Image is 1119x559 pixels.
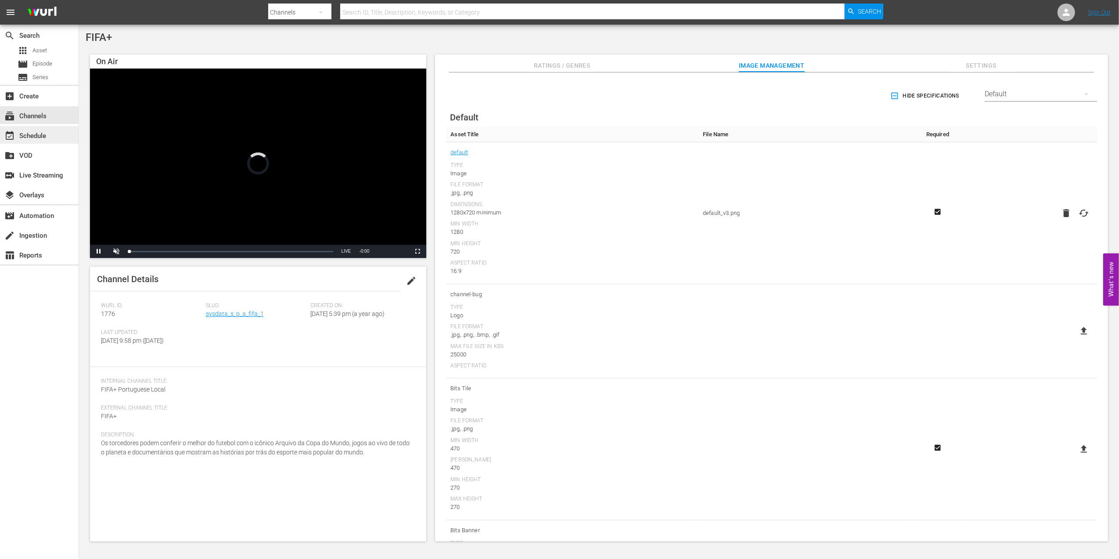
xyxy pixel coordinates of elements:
[90,69,426,258] div: Video Player
[450,323,694,330] div: File Format
[311,310,385,317] span: [DATE] 5:39 pm (a year ago)
[96,57,118,66] span: On Air
[130,251,333,252] div: Progress Bar
[342,249,351,254] span: LIVE
[698,127,911,142] th: File Name
[450,350,694,359] div: 25000
[5,7,16,18] span: menu
[4,250,15,261] span: Reports
[450,405,694,414] div: Image
[739,60,805,71] span: Image Management
[4,131,15,141] span: Schedule
[360,249,361,254] span: -
[450,437,694,444] div: Min Width
[450,540,694,547] div: Type
[450,425,694,433] div: .jpg, .png
[4,111,15,121] span: Channels
[985,82,1097,106] div: Default
[892,91,959,101] span: Hide Specifications
[889,83,963,108] button: Hide Specifications
[450,457,694,464] div: [PERSON_NAME]
[450,147,468,158] a: default
[450,189,694,197] div: .jpg, .png
[4,230,15,241] span: Ingestion
[101,439,410,456] span: Os torcedores podem conferir o melhor do futebol com o icônico Arquivo da Copa do Mundo, jogos ao...
[101,413,117,420] span: FIFA+
[4,150,15,161] span: VOD
[450,240,694,247] div: Min Height
[101,432,411,439] span: Description:
[101,386,166,393] span: FIFA+ Portuguese Local
[4,30,15,41] span: Search
[101,329,201,336] span: Last Updated:
[406,276,417,286] span: edit
[18,59,28,69] span: Episode
[21,2,63,23] img: ans4CAIJ8jUAAAAAAAAAAAAAAAAAAAAAAAAgQb4GAAAAAAAAAAAAAAAAAAAAAAAAJMjXAAAAAAAAAAAAAAAAAAAAAAAAgAT5G...
[391,245,409,258] button: Picture-in-Picture
[206,310,264,317] a: sysdata_s_p_a_fifa_1
[932,208,943,216] svg: Required
[450,208,694,217] div: 1280x720 minimum
[450,228,694,236] div: 1280
[4,170,15,181] span: Live Streaming
[311,302,411,309] span: Created On:
[858,4,881,19] span: Search
[450,169,694,178] div: Image
[32,73,48,82] span: Series
[1103,254,1119,306] button: Open Feedback Widget
[450,398,694,405] div: Type
[101,302,201,309] span: Wurl ID:
[450,267,694,276] div: 16:9
[361,249,369,254] span: 0:00
[450,444,694,453] div: 470
[911,127,964,142] th: Required
[32,59,52,68] span: Episode
[1088,9,1111,16] a: Sign Out
[409,245,426,258] button: Fullscreen
[450,476,694,483] div: Min Height
[90,245,108,258] button: Pause
[450,496,694,503] div: Max Height
[450,417,694,425] div: File Format
[450,181,694,189] div: File Format
[18,45,28,56] span: Asset
[450,289,694,300] span: channel-bug
[450,464,694,472] div: 470
[450,383,694,394] span: Bits Tile
[845,4,883,19] button: Search
[101,378,411,385] span: Internal Channel Title:
[97,274,158,284] span: Channel Details
[86,31,112,44] span: FIFA+
[401,270,422,291] button: edit
[450,201,694,208] div: Dimensions
[450,247,694,256] div: 720
[338,245,355,258] button: Seek to live, currently behind live
[4,190,15,200] span: Overlays
[4,91,15,102] span: Create
[450,503,694,512] div: 270
[698,142,911,284] td: default_v3.png
[450,330,694,339] div: .jpg, .png, .bmp, .gif
[446,127,698,142] th: Asset Title
[450,363,694,370] div: Aspect Ratio
[450,525,694,536] span: Bits Banner
[450,221,694,228] div: Min Width
[108,245,125,258] button: Unmute
[450,343,694,350] div: Max File Size In Kbs
[450,311,694,320] div: Logo
[450,304,694,311] div: Type
[529,60,595,71] span: Ratings / Genres
[32,46,47,55] span: Asset
[4,211,15,221] span: Automation
[101,310,115,317] span: 1776
[450,112,479,123] span: Default
[450,260,694,267] div: Aspect Ratio
[206,302,306,309] span: Slug:
[101,337,164,344] span: [DATE] 9:58 pm ([DATE])
[18,72,28,83] span: Series
[101,405,411,412] span: External Channel Title:
[948,60,1014,71] span: Settings
[450,162,694,169] div: Type
[450,483,694,492] div: 270
[932,444,943,452] svg: Required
